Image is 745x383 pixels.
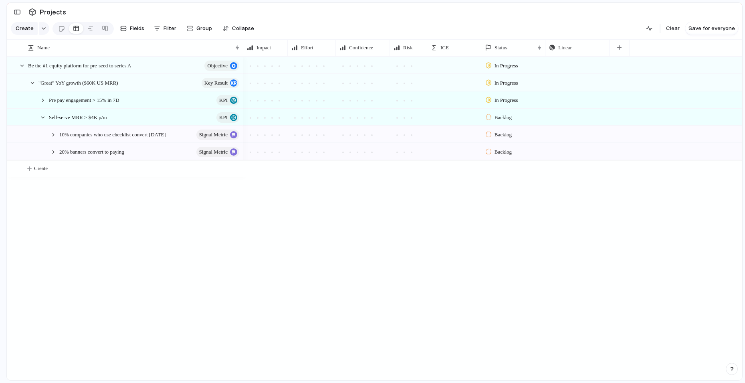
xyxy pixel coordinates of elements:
button: Create [11,22,38,35]
span: KPI [219,112,228,123]
span: Signal Metric [199,129,228,140]
span: Backlog [495,148,512,156]
span: 10% companies who use checklist convert [DATE] [59,130,166,139]
span: Collapse [232,24,254,32]
span: Group [196,24,212,32]
span: Impact [256,44,271,52]
span: Effort [301,44,313,52]
span: Create [16,24,34,32]
span: Confidence [349,44,373,52]
span: 20% banners convert to paying [59,147,124,156]
button: Signal Metric [196,130,239,140]
button: Clear [663,22,683,35]
span: Projects [38,5,68,19]
span: KPI [219,95,228,106]
span: Clear [666,24,680,32]
span: Save for everyone [688,24,735,32]
button: KPI [216,95,239,105]
span: Name [37,44,50,52]
span: In Progress [495,96,518,104]
button: Group [183,22,216,35]
button: objective [204,61,239,71]
span: In Progress [495,62,518,70]
span: ICE [440,44,449,52]
span: objective [207,60,228,71]
span: Backlog [495,131,512,139]
button: Save for everyone [685,22,738,35]
span: Linear [558,44,572,52]
span: Be the #1 equity platform for pre-seed to series A [28,61,131,70]
span: Backlog [495,113,512,122]
button: Collapse [219,22,257,35]
span: In Progress [495,79,518,87]
span: key result [204,77,228,89]
span: Signal Metric [199,146,228,158]
span: Fields [130,24,144,32]
span: Filter [164,24,176,32]
span: Status [495,44,507,52]
button: KPI [216,112,239,123]
button: Fields [117,22,147,35]
span: Create [34,164,48,172]
button: key result [202,78,239,88]
button: Filter [151,22,180,35]
button: Signal Metric [196,147,239,157]
span: Risk [403,44,413,52]
span: Pre pay engagement > 15% in 7D [49,95,119,104]
span: "Great" YoY growth ($60K US MRR) [38,78,118,87]
span: Self-serve MRR > $4K p/m [49,112,107,122]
